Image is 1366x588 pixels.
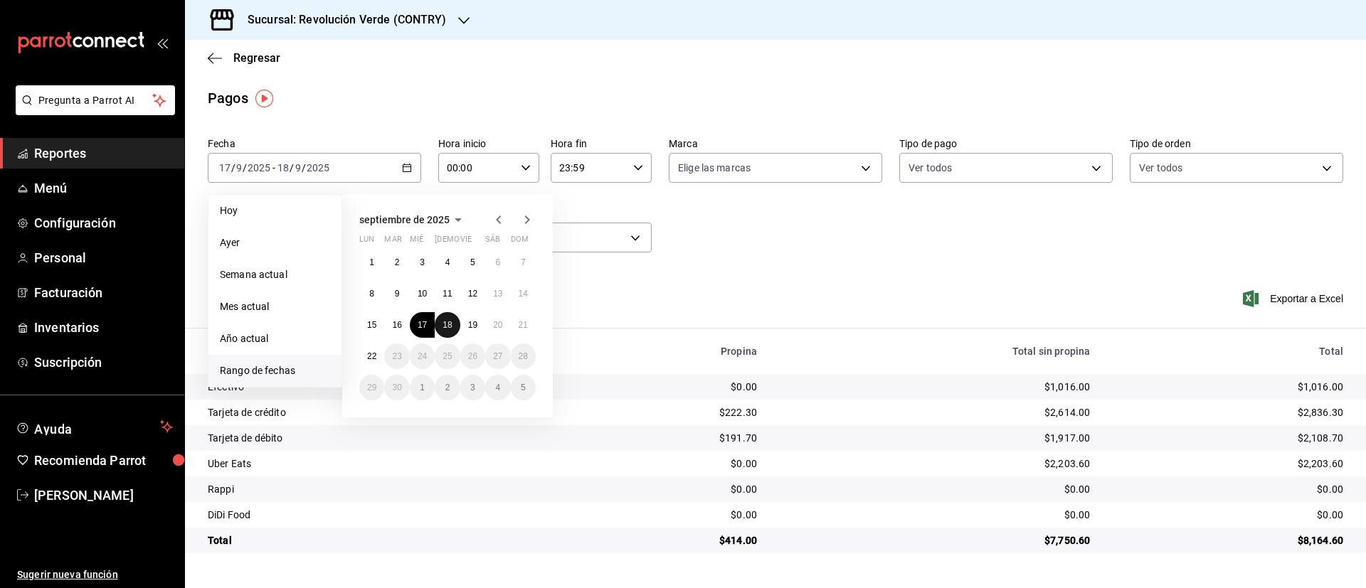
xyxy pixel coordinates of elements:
div: Tarjeta de crédito [208,405,557,419]
div: $2,203.60 [780,456,1090,471]
div: $0.00 [780,482,1090,496]
span: / [290,162,294,173]
button: 6 de septiembre de 2025 [485,250,510,275]
abbr: 30 de septiembre de 2025 [392,383,401,392]
button: 8 de septiembre de 2025 [359,281,384,306]
abbr: miércoles [410,235,423,250]
button: 27 de septiembre de 2025 [485,343,510,369]
button: 15 de septiembre de 2025 [359,312,384,338]
div: $1,917.00 [780,431,1090,445]
label: Fecha [208,139,421,149]
div: $0.00 [1113,508,1343,522]
button: 26 de septiembre de 2025 [460,343,485,369]
abbr: martes [384,235,401,250]
input: -- [295,162,302,173]
div: $0.00 [580,482,757,496]
a: Pregunta a Parrot AI [10,103,175,118]
button: 24 de septiembre de 2025 [410,343,435,369]
button: 28 de septiembre de 2025 [511,343,536,369]
button: 4 de septiembre de 2025 [435,250,460,275]
span: Recomienda Parrot [34,451,173,470]
abbr: 15 de septiembre de 2025 [367,320,376,330]
span: / [243,162,247,173]
abbr: 1 de octubre de 2025 [420,383,425,392]
div: Rappi [208,482,557,496]
abbr: 28 de septiembre de 2025 [519,351,528,361]
span: Ver todos [909,161,952,175]
abbr: 22 de septiembre de 2025 [367,351,376,361]
div: $0.00 [580,508,757,522]
button: 2 de octubre de 2025 [435,375,460,400]
abbr: 16 de septiembre de 2025 [392,320,401,330]
abbr: 1 de septiembre de 2025 [369,257,374,267]
span: / [231,162,235,173]
button: 3 de septiembre de 2025 [410,250,435,275]
button: 9 de septiembre de 2025 [384,281,409,306]
abbr: 8 de septiembre de 2025 [369,289,374,299]
abbr: 2 de octubre de 2025 [445,383,450,392]
abbr: 29 de septiembre de 2025 [367,383,376,392]
div: Uber Eats [208,456,557,471]
span: Suscripción [34,353,173,372]
div: Tarjeta de débito [208,431,557,445]
div: $0.00 [580,456,757,471]
abbr: 3 de septiembre de 2025 [420,257,425,267]
img: Tooltip marker [255,90,273,107]
button: 3 de octubre de 2025 [460,375,485,400]
div: Total sin propina [780,346,1090,357]
abbr: 26 de septiembre de 2025 [468,351,477,361]
label: Tipo de orden [1130,139,1343,149]
button: 4 de octubre de 2025 [485,375,510,400]
span: Reportes [34,144,173,163]
span: [PERSON_NAME] [34,486,173,505]
span: - [272,162,275,173]
input: -- [235,162,243,173]
div: $1,016.00 [780,380,1090,394]
span: Ver todos [1139,161,1182,175]
h3: Sucursal: Revolución Verde (CONTRY) [236,11,447,28]
abbr: 19 de septiembre de 2025 [468,320,477,330]
abbr: 13 de septiembre de 2025 [493,289,502,299]
abbr: 24 de septiembre de 2025 [418,351,427,361]
span: Personal [34,248,173,267]
span: Menú [34,178,173,198]
button: 29 de septiembre de 2025 [359,375,384,400]
div: $8,164.60 [1113,533,1343,547]
button: Regresar [208,51,280,65]
button: Pregunta a Parrot AI [16,85,175,115]
abbr: 12 de septiembre de 2025 [468,289,477,299]
abbr: jueves [435,235,519,250]
input: ---- [306,162,330,173]
label: Hora fin [551,139,652,149]
abbr: 5 de octubre de 2025 [521,383,526,392]
span: Mes actual [220,299,330,314]
span: septiembre de 2025 [359,214,450,225]
div: $0.00 [1113,482,1343,496]
div: Total [1113,346,1343,357]
button: 14 de septiembre de 2025 [511,281,536,306]
span: Año actual [220,331,330,346]
span: Regresar [233,51,280,65]
abbr: 25 de septiembre de 2025 [443,351,452,361]
button: 22 de septiembre de 2025 [359,343,384,369]
button: 18 de septiembre de 2025 [435,312,460,338]
button: 2 de septiembre de 2025 [384,250,409,275]
div: DiDi Food [208,508,557,522]
button: Exportar a Excel [1246,290,1343,307]
div: $2,614.00 [780,405,1090,419]
span: Ayer [220,235,330,250]
abbr: viernes [460,235,472,250]
div: $0.00 [780,508,1090,522]
span: Rango de fechas [220,363,330,378]
label: Tipo de pago [899,139,1113,149]
abbr: 3 de octubre de 2025 [470,383,475,392]
abbr: 23 de septiembre de 2025 [392,351,401,361]
abbr: 27 de septiembre de 2025 [493,351,502,361]
button: 11 de septiembre de 2025 [435,281,460,306]
span: Pregunta a Parrot AI [38,93,153,108]
div: $0.00 [580,380,757,394]
button: 23 de septiembre de 2025 [384,343,409,369]
span: Semana actual [220,267,330,282]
